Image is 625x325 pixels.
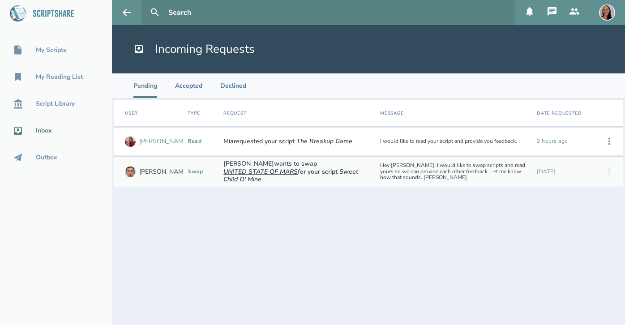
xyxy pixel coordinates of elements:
[188,138,216,145] div: read
[175,73,202,98] li: Accepted
[36,127,52,134] div: Inbox
[377,159,533,184] div: Hey [PERSON_NAME], I would like to swap scripts and read yours so we can provide each other feedb...
[223,110,247,116] div: Request
[125,162,189,182] a: [PERSON_NAME]
[125,132,189,151] a: [PERSON_NAME]
[139,138,189,145] div: [PERSON_NAME]
[223,138,352,145] span: Mia requested your script
[36,73,83,81] div: My Reading List
[125,136,136,147] img: user_1757479389-crop.jpg
[36,47,66,54] div: My Scripts
[223,167,358,184] em: Sweet Child O' Mine
[188,110,200,116] div: Type
[599,4,615,21] img: user_1644698712-crop.jpg
[223,167,298,176] button: UNITED STATE OF MARS
[139,168,189,175] div: [PERSON_NAME]
[296,137,352,145] em: The Breakup Game
[223,160,373,183] span: [PERSON_NAME] wants to swap for your script
[125,110,138,116] div: User
[133,41,255,57] h1: Incoming Requests
[188,169,216,175] div: swap
[377,135,533,148] div: I would like to read your script and provide you feedback.
[36,100,75,107] div: Script Library
[36,154,57,161] div: Outbox
[220,73,246,98] li: Declined
[537,169,592,175] div: Tuesday, September 2, 2025, 7:01:19 AM
[537,138,592,145] div: Friday, September 26, 2025, 4:12:42 PM
[537,110,582,116] div: Date Requested
[380,110,404,116] div: Message
[133,73,157,98] li: Pending
[125,167,136,177] img: user_1756948650-crop.jpg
